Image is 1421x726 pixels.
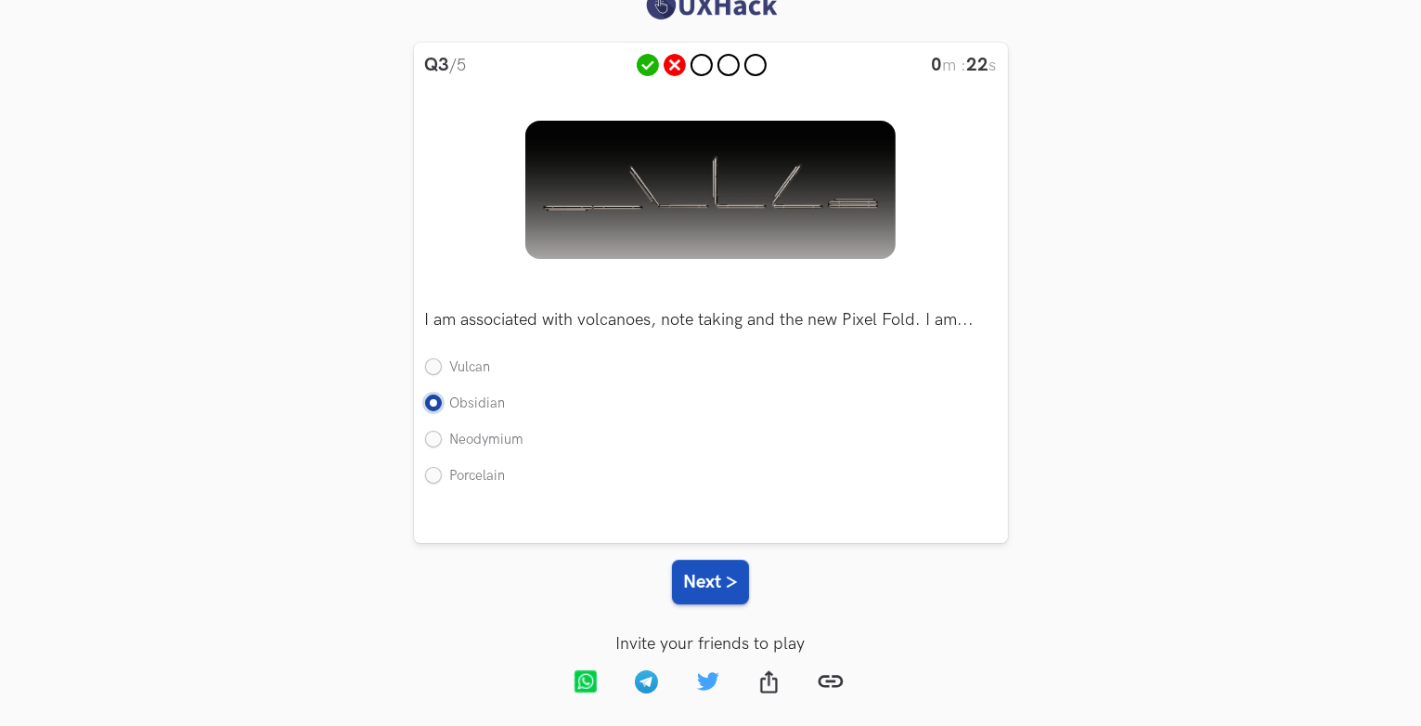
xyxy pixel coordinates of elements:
label: Vulcan [425,358,491,378]
button: Next > [672,560,749,604]
p: Invite your friends to play [30,634,1391,654]
strong: Q3 [425,54,450,76]
a: Share [742,656,803,712]
strong: 22 [967,54,989,76]
a: Telegram [619,656,680,712]
img: Whatsapp [574,670,597,694]
label: Porcelain [425,467,506,486]
label: Obsidian [425,395,506,414]
strong: 0 [932,54,943,76]
span: m : s [932,56,997,75]
label: Neodymium [425,431,524,450]
p: I am associated with volcanoes, note taking and the new Pixel Fold. I am... [425,312,997,329]
img: Share [760,670,777,694]
img: Telegram [635,670,658,694]
a: Whatsapp [558,656,619,712]
li: /5 [425,54,467,87]
img: Image description [525,121,897,259]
